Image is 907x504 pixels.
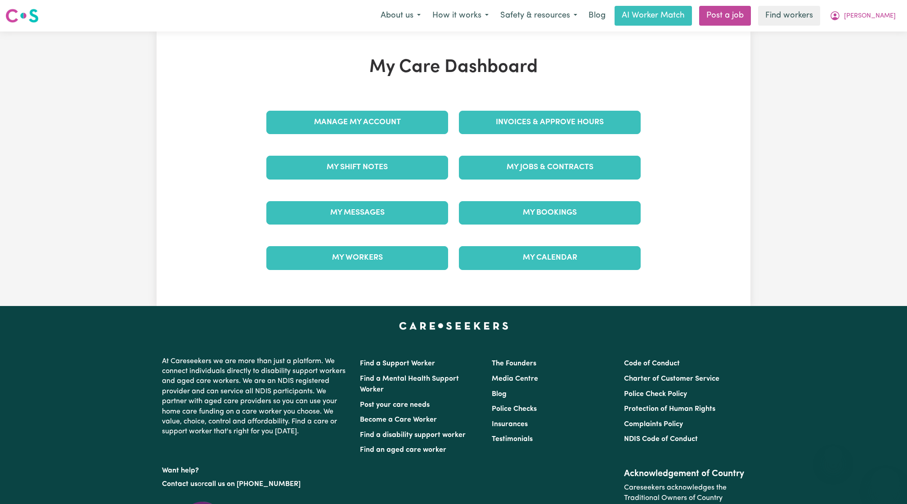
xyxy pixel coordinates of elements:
[492,375,538,382] a: Media Centre
[360,416,437,423] a: Become a Care Worker
[624,375,719,382] a: Charter of Customer Service
[824,6,902,25] button: My Account
[162,481,198,488] a: Contact us
[360,432,466,439] a: Find a disability support worker
[624,436,698,443] a: NDIS Code of Conduct
[266,201,448,225] a: My Messages
[266,156,448,179] a: My Shift Notes
[261,57,646,78] h1: My Care Dashboard
[459,111,641,134] a: Invoices & Approve Hours
[162,353,349,441] p: At Careseekers we are more than just a platform. We connect individuals directly to disability su...
[699,6,751,26] a: Post a job
[162,476,349,493] p: or
[459,201,641,225] a: My Bookings
[758,6,820,26] a: Find workers
[360,360,435,367] a: Find a Support Worker
[360,401,430,409] a: Post your care needs
[459,156,641,179] a: My Jobs & Contracts
[583,6,611,26] a: Blog
[615,6,692,26] a: AI Worker Match
[162,462,349,476] p: Want help?
[204,481,301,488] a: call us on [PHONE_NUMBER]
[266,111,448,134] a: Manage My Account
[360,446,446,454] a: Find an aged care worker
[492,391,507,398] a: Blog
[624,405,715,413] a: Protection of Human Rights
[494,6,583,25] button: Safety & resources
[492,421,528,428] a: Insurances
[375,6,427,25] button: About us
[427,6,494,25] button: How it works
[871,468,900,497] iframe: Button to launch messaging window
[5,8,39,24] img: Careseekers logo
[399,322,508,329] a: Careseekers home page
[492,360,536,367] a: The Founders
[844,11,896,21] span: [PERSON_NAME]
[5,5,39,26] a: Careseekers logo
[360,375,459,393] a: Find a Mental Health Support Worker
[492,436,533,443] a: Testimonials
[624,468,745,479] h2: Acknowledgement of Country
[624,391,687,398] a: Police Check Policy
[624,421,683,428] a: Complaints Policy
[492,405,537,413] a: Police Checks
[824,446,842,464] iframe: Close message
[624,360,680,367] a: Code of Conduct
[459,246,641,270] a: My Calendar
[266,246,448,270] a: My Workers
